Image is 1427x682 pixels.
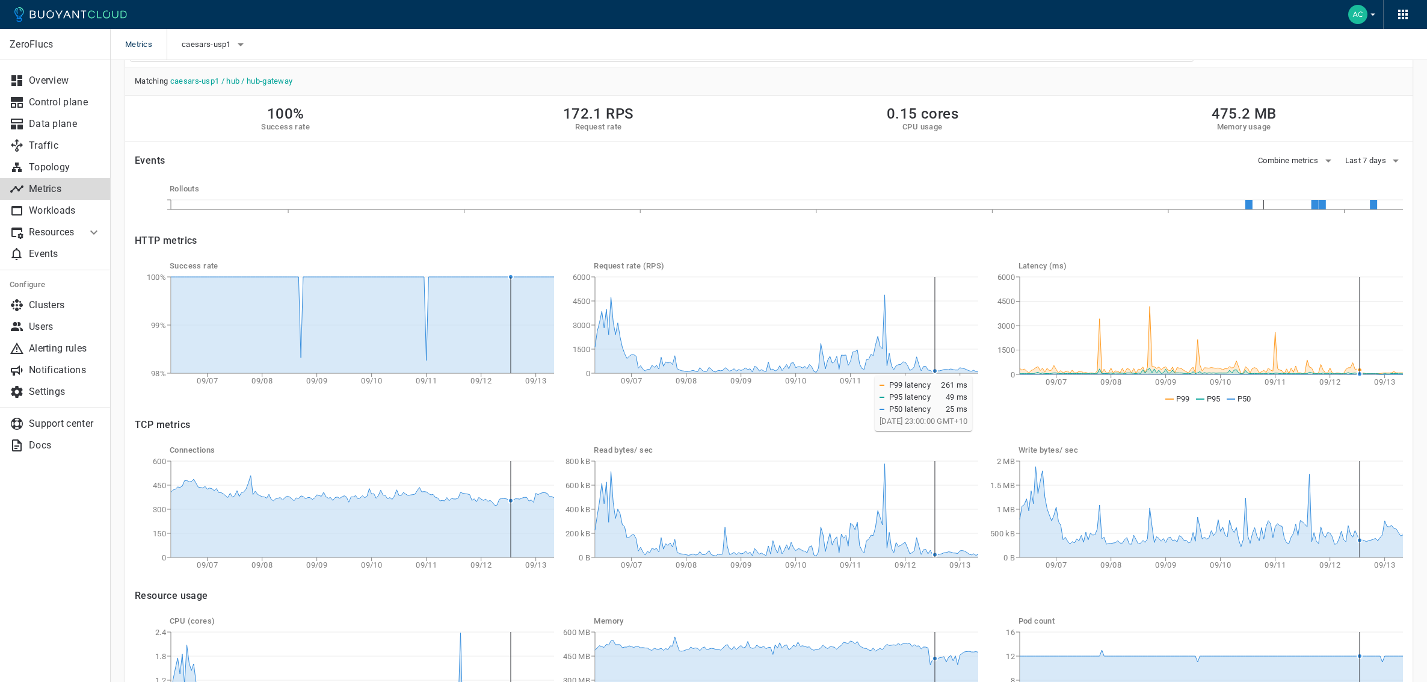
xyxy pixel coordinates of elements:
[566,457,591,466] tspan: 800 kB
[182,36,248,54] button: caesars-usp1
[261,122,310,132] h5: Success rate
[29,161,101,173] p: Topology
[151,369,166,378] tspan: 98%
[29,343,101,355] p: Alerting rules
[29,96,101,108] p: Control plane
[887,122,958,132] h5: CPU usage
[306,376,327,385] tspan: 09/09
[621,376,643,385] tspan: 09/07
[135,590,1403,602] h4: Resource usage
[1265,560,1286,569] tspan: 09/11
[29,75,101,87] p: Overview
[10,280,101,290] h5: Configure
[676,376,697,385] tspan: 09/08
[997,297,1014,306] tspan: 4500
[1319,560,1340,569] tspan: 09/12
[566,529,591,538] tspan: 200 kB
[594,261,978,271] h5: Request rate (RPS)
[1019,261,1403,271] h5: Latency (ms)
[251,560,273,569] tspan: 09/08
[251,376,273,385] tspan: 09/08
[135,155,165,167] h4: Events
[1210,560,1231,569] tspan: 09/10
[470,376,492,385] tspan: 09/12
[135,235,197,247] h4: HTTP metrics
[586,369,590,378] tspan: 0
[621,560,643,569] tspan: 09/07
[153,529,166,538] tspan: 150
[170,261,554,271] h5: Success rate
[1207,394,1221,403] span: P95
[594,616,978,626] h5: Memory
[170,616,554,626] h5: CPU (cores)
[573,297,590,306] tspan: 4500
[1003,553,1015,562] tspan: 0 B
[153,505,166,514] tspan: 300
[840,376,861,385] tspan: 09/11
[29,321,101,333] p: Users
[731,376,752,385] tspan: 09/09
[1100,560,1121,569] tspan: 09/08
[1006,652,1015,661] tspan: 12
[147,273,166,282] tspan: 100%
[1258,152,1336,170] button: Combine metrics
[151,321,166,330] tspan: 99%
[1019,445,1403,455] h5: Write bytes / sec
[170,445,554,455] h5: Connections
[155,628,167,637] tspan: 2.4
[573,273,590,282] tspan: 6000
[29,205,101,217] p: Workloads
[306,560,327,569] tspan: 09/09
[1237,394,1251,403] span: P50
[10,39,100,51] p: ZeroFlucs
[1319,377,1340,386] tspan: 09/12
[676,560,697,569] tspan: 09/08
[1345,152,1403,170] button: Last 7 days
[563,105,634,122] h2: 172.1 RPS
[594,445,978,455] h5: Read bytes / sec
[29,248,101,260] p: Events
[29,364,101,376] p: Notifications
[786,560,807,569] tspan: 09/10
[1010,370,1014,379] tspan: 0
[840,560,861,569] tspan: 09/11
[786,376,807,385] tspan: 09/10
[731,560,752,569] tspan: 09/09
[29,386,101,398] p: Settings
[573,345,590,354] tspan: 1500
[1046,560,1067,569] tspan: 09/07
[361,560,382,569] tspan: 09/10
[566,481,591,490] tspan: 600 kB
[1212,122,1277,132] h5: Memory usage
[1210,377,1231,386] tspan: 09/10
[125,67,1413,95] span: Matching
[361,376,382,385] tspan: 09/10
[182,40,233,49] span: caesars-usp1
[895,376,916,385] tspan: 09/12
[1345,156,1388,166] span: Last 7 days
[579,553,590,562] tspan: 0 B
[525,376,546,385] tspan: 09/13
[416,560,437,569] tspan: 09/11
[170,76,293,85] a: caesars-usp1 / hub / hub-gateway
[1374,377,1395,386] tspan: 09/13
[153,457,166,466] tspan: 600
[29,140,101,152] p: Traffic
[566,505,591,514] tspan: 400 kB
[950,376,971,385] tspan: 09/13
[170,184,1403,194] h5: Rollouts
[1348,5,1367,24] img: Accounts Payable
[990,481,1015,490] tspan: 1.5 MB
[1046,377,1067,386] tspan: 09/07
[125,29,167,60] span: Metrics
[895,560,916,569] tspan: 09/12
[1176,394,1190,403] span: P99
[29,418,101,430] p: Support center
[470,560,492,569] tspan: 09/12
[29,439,101,451] p: Docs
[997,273,1014,282] tspan: 6000
[1258,156,1321,166] span: Combine metrics
[525,560,546,569] tspan: 09/13
[997,321,1014,330] tspan: 3000
[563,122,634,132] h5: Request rate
